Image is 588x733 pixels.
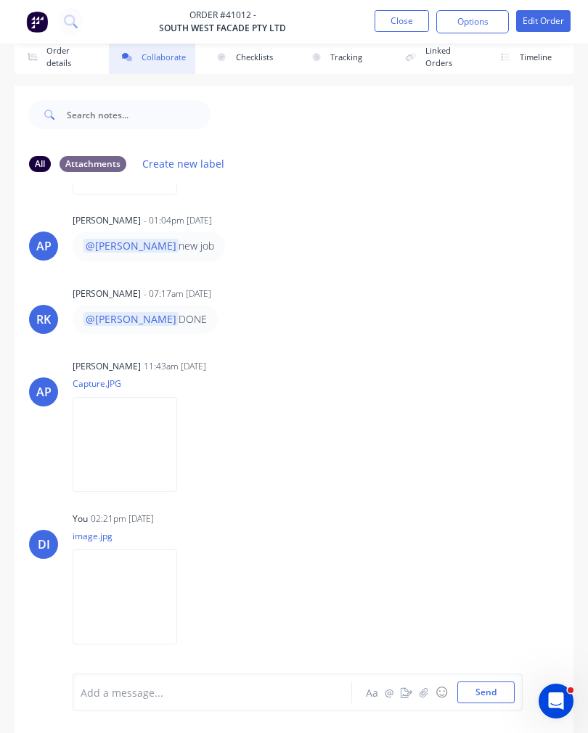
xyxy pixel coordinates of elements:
[488,41,573,74] button: Timeline
[433,684,450,701] button: ☺
[144,287,211,300] div: - 07:17am [DATE]
[36,311,51,328] div: RK
[73,214,141,227] div: [PERSON_NAME]
[380,684,398,701] button: @
[67,100,211,129] input: Search notes...
[144,360,206,373] div: 11:43am [DATE]
[38,536,50,553] div: DI
[83,239,214,253] p: new job
[26,11,48,33] img: Factory
[15,41,100,74] button: Order details
[159,9,286,22] span: Order #41012 -
[83,312,207,327] p: DONE
[73,530,192,542] p: image.jpg
[436,10,509,33] button: Options
[73,287,141,300] div: [PERSON_NAME]
[73,512,88,525] div: You
[91,512,154,525] div: 02:21pm [DATE]
[375,10,429,32] button: Close
[516,10,571,32] button: Edit Order
[135,154,232,173] button: Create new label
[159,22,286,35] span: South West Facade Pty Ltd
[393,41,478,74] button: Linked Orders
[539,684,573,718] iframe: Intercom live chat
[83,312,179,326] span: @[PERSON_NAME]
[298,41,384,74] button: Tracking
[109,41,195,74] button: Collaborate
[73,360,141,373] div: [PERSON_NAME]
[457,681,515,703] button: Send
[60,156,126,172] div: Attachments
[29,156,51,172] div: All
[204,41,290,74] button: Checklists
[36,383,52,401] div: AP
[363,684,380,701] button: Aa
[36,237,52,255] div: AP
[73,377,192,390] p: Capture.JPG
[144,214,212,227] div: - 01:04pm [DATE]
[83,239,179,253] span: @[PERSON_NAME]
